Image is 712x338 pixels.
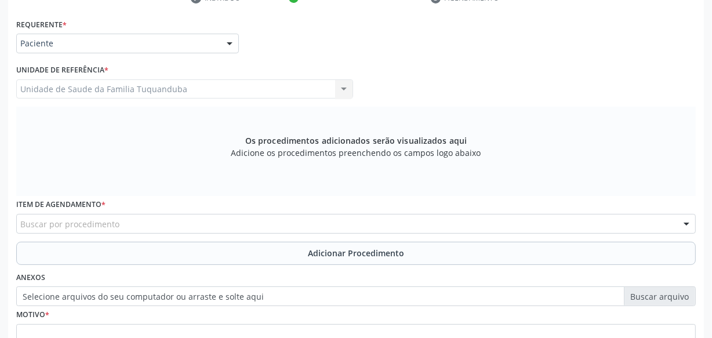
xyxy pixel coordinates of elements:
[16,61,108,79] label: Unidade de referência
[231,147,481,159] span: Adicione os procedimentos preenchendo os campos logo abaixo
[16,242,696,265] button: Adicionar Procedimento
[308,247,404,259] span: Adicionar Procedimento
[245,135,467,147] span: Os procedimentos adicionados serão visualizados aqui
[20,38,215,49] span: Paciente
[16,196,106,214] label: Item de agendamento
[20,218,119,230] span: Buscar por procedimento
[16,16,67,34] label: Requerente
[16,269,45,287] label: Anexos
